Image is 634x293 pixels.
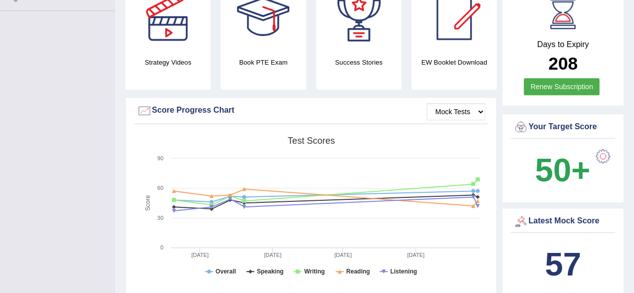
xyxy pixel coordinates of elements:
[334,252,352,258] tspan: [DATE]
[257,268,283,275] tspan: Speaking
[160,244,163,250] text: 0
[157,215,163,221] text: 30
[264,252,282,258] tspan: [DATE]
[524,78,599,95] a: Renew Subscription
[157,185,163,191] text: 60
[548,54,577,73] b: 208
[513,120,612,135] div: Your Target Score
[216,268,236,275] tspan: Overall
[144,195,151,211] tspan: Score
[137,103,485,118] div: Score Progress Chart
[221,57,306,68] h4: Book PTE Exam
[513,214,612,229] div: Latest Mock Score
[191,252,209,258] tspan: [DATE]
[390,268,417,275] tspan: Listening
[513,40,612,49] h4: Days to Expiry
[346,268,370,275] tspan: Reading
[411,57,497,68] h4: EW Booklet Download
[157,155,163,161] text: 90
[304,268,325,275] tspan: Writing
[407,252,425,258] tspan: [DATE]
[316,57,401,68] h4: Success Stories
[125,57,210,68] h4: Strategy Videos
[545,246,581,282] b: 57
[288,136,335,146] tspan: Test scores
[535,152,590,188] b: 50+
